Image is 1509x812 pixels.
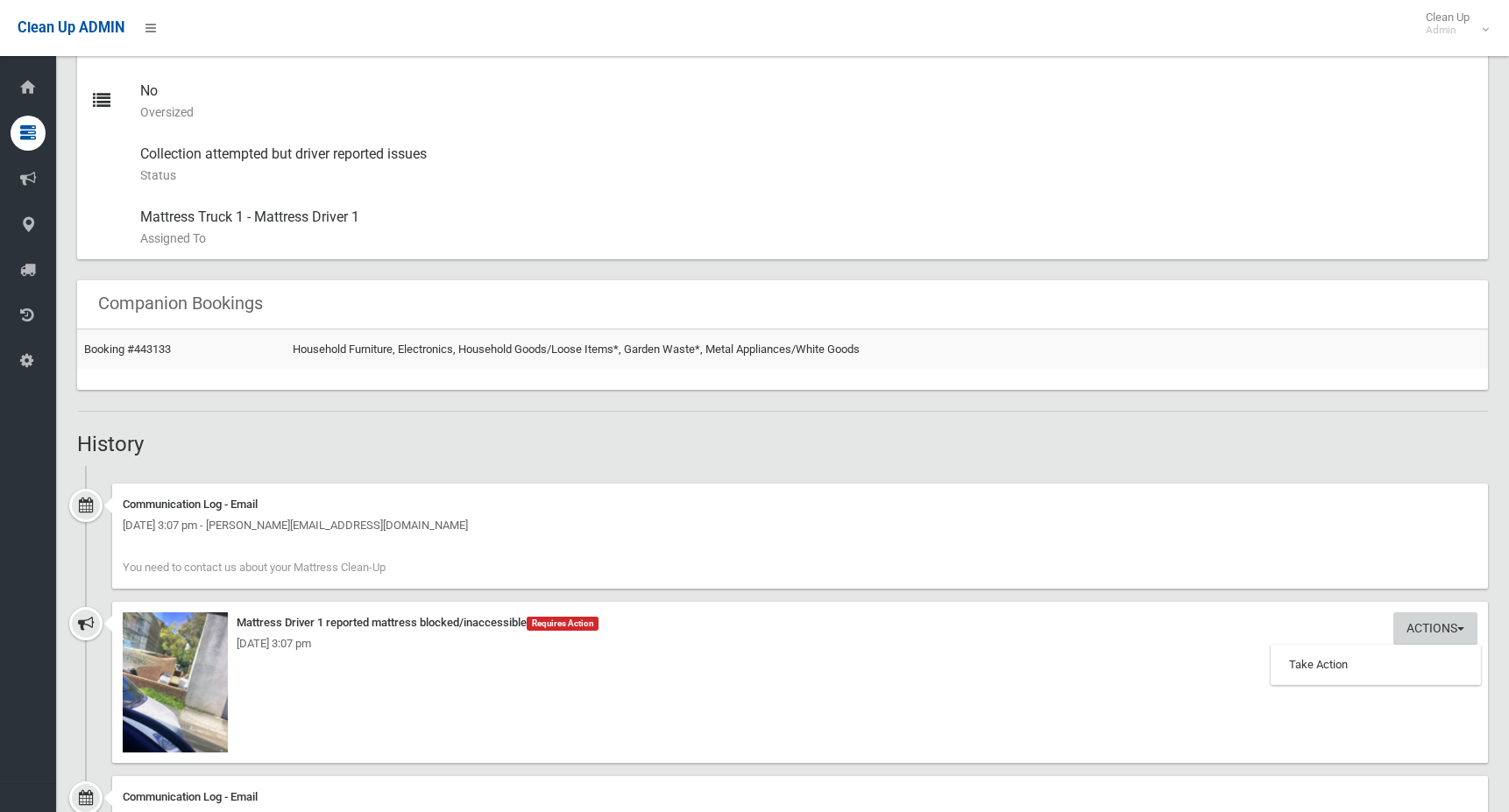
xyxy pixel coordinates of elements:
[123,515,1477,536] div: [DATE] 3:07 pm - [PERSON_NAME][EMAIL_ADDRESS][DOMAIN_NAME]
[1417,11,1487,37] span: Clean Up
[123,633,1477,654] div: [DATE] 3:07 pm
[77,433,1488,455] h2: History
[84,342,171,356] a: Booking #443133
[1393,612,1477,645] button: Actions
[140,102,1474,123] small: Oversized
[123,561,386,574] span: You need to contact us about your Mattress Clean-Up
[286,329,1488,369] td: Household Furniture, Electronics, Household Goods/Loose Items*, Garden Waste*, Metal Appliances/W...
[123,612,1477,633] div: Mattress Driver 1 reported mattress blocked/inaccessible
[123,494,1477,515] div: Communication Log - Email
[1272,650,1480,680] a: Take Action
[527,617,599,631] span: Requires Action
[123,612,228,752] img: image.jpg
[140,70,1474,133] div: No
[123,787,1477,808] div: Communication Log - Email
[140,228,1474,249] small: Assigned To
[77,286,284,321] header: Companion Bookings
[18,19,124,36] span: Clean Up ADMIN
[140,165,1474,186] small: Status
[140,133,1474,196] div: Collection attempted but driver reported issues
[140,196,1474,259] div: Mattress Truck 1 - Mattress Driver 1
[1426,24,1470,37] small: Admin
